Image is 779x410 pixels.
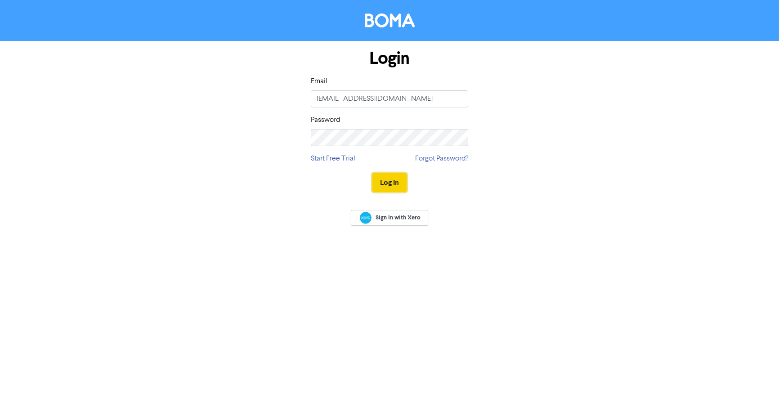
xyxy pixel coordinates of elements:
[311,76,327,87] label: Email
[311,48,468,69] h1: Login
[372,173,407,192] button: Log In
[365,13,415,27] img: BOMA Logo
[311,153,355,164] a: Start Free Trial
[376,214,421,222] span: Sign In with Xero
[311,115,340,125] label: Password
[360,212,372,224] img: Xero logo
[351,210,428,226] a: Sign In with Xero
[415,153,468,164] a: Forgot Password?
